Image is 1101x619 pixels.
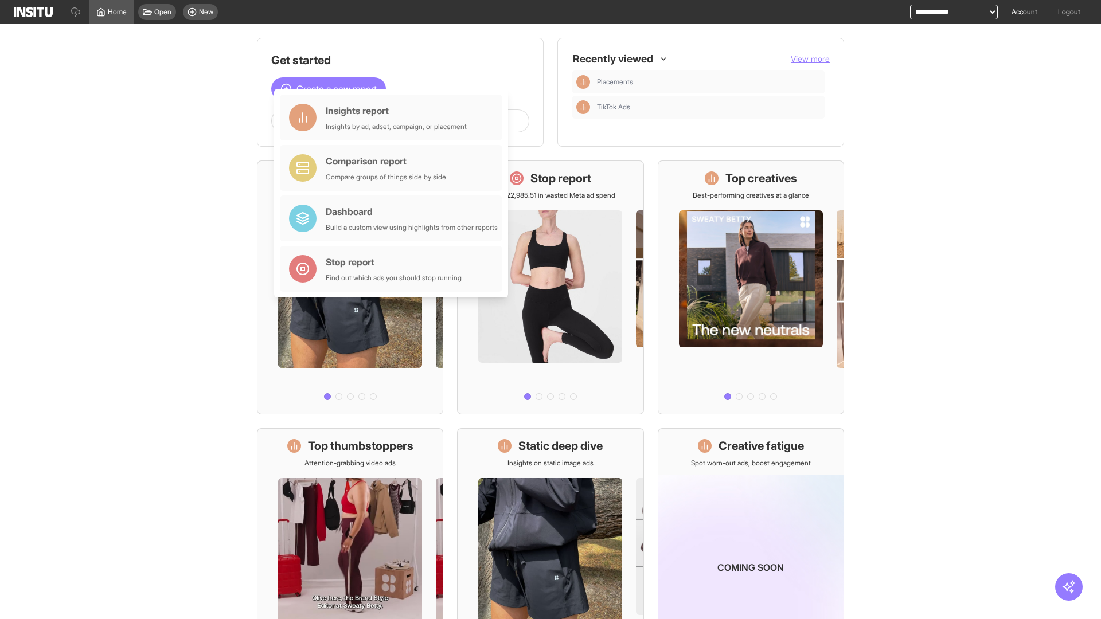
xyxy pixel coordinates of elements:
[14,7,53,17] img: Logo
[199,7,213,17] span: New
[576,100,590,114] div: Insights
[486,191,615,200] p: Save £22,985.51 in wasted Meta ad spend
[597,77,821,87] span: Placements
[597,103,821,112] span: TikTok Ads
[271,52,529,68] h1: Get started
[576,75,590,89] div: Insights
[597,103,630,112] span: TikTok Ads
[326,122,467,131] div: Insights by ad, adset, campaign, or placement
[597,77,633,87] span: Placements
[326,173,446,182] div: Compare groups of things side by side
[457,160,643,414] a: Stop reportSave £22,985.51 in wasted Meta ad spend
[791,53,830,65] button: View more
[326,223,498,232] div: Build a custom view using highlights from other reports
[658,160,844,414] a: Top creativesBest-performing creatives at a glance
[693,191,809,200] p: Best-performing creatives at a glance
[326,104,467,117] div: Insights report
[326,205,498,218] div: Dashboard
[257,160,443,414] a: What's live nowSee all active ads instantly
[326,154,446,168] div: Comparison report
[725,170,797,186] h1: Top creatives
[791,54,830,64] span: View more
[154,7,171,17] span: Open
[296,82,377,96] span: Create a new report
[530,170,591,186] h1: Stop report
[326,273,462,283] div: Find out which ads you should stop running
[108,7,127,17] span: Home
[308,438,413,454] h1: Top thumbstoppers
[271,77,386,100] button: Create a new report
[304,459,396,468] p: Attention-grabbing video ads
[326,255,462,269] div: Stop report
[507,459,594,468] p: Insights on static image ads
[518,438,603,454] h1: Static deep dive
